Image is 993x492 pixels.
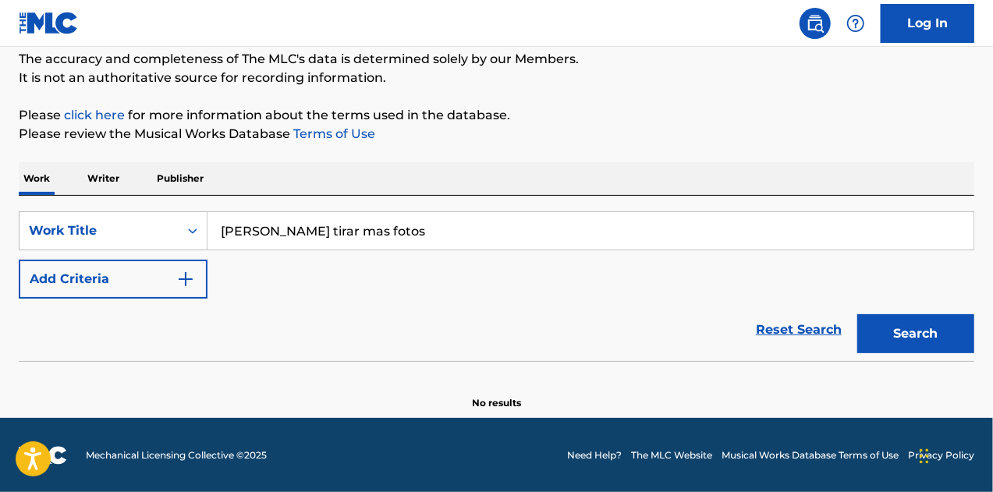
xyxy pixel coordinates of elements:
[857,314,974,353] button: Search
[19,211,974,361] form: Search Form
[840,8,871,39] div: Help
[83,162,124,195] p: Writer
[19,125,974,143] p: Please review the Musical Works Database
[722,448,899,462] a: Musical Works Database Terms of Use
[567,448,622,462] a: Need Help?
[176,270,195,288] img: 9d2ae6d4665cec9f34b9.svg
[915,417,993,492] iframe: Chat Widget
[920,433,929,480] div: Drag
[19,446,67,465] img: logo
[19,50,974,69] p: The accuracy and completeness of The MLC's data is determined solely by our Members.
[846,14,865,33] img: help
[748,313,849,347] a: Reset Search
[908,448,974,462] a: Privacy Policy
[19,162,55,195] p: Work
[19,69,974,87] p: It is not an authoritative source for recording information.
[19,12,79,34] img: MLC Logo
[86,448,267,462] span: Mechanical Licensing Collective © 2025
[881,4,974,43] a: Log In
[631,448,712,462] a: The MLC Website
[806,14,825,33] img: search
[800,8,831,39] a: Public Search
[19,260,207,299] button: Add Criteria
[152,162,208,195] p: Publisher
[64,108,125,122] a: click here
[290,126,375,141] a: Terms of Use
[29,221,169,240] div: Work Title
[19,106,974,125] p: Please for more information about the terms used in the database.
[472,377,521,410] p: No results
